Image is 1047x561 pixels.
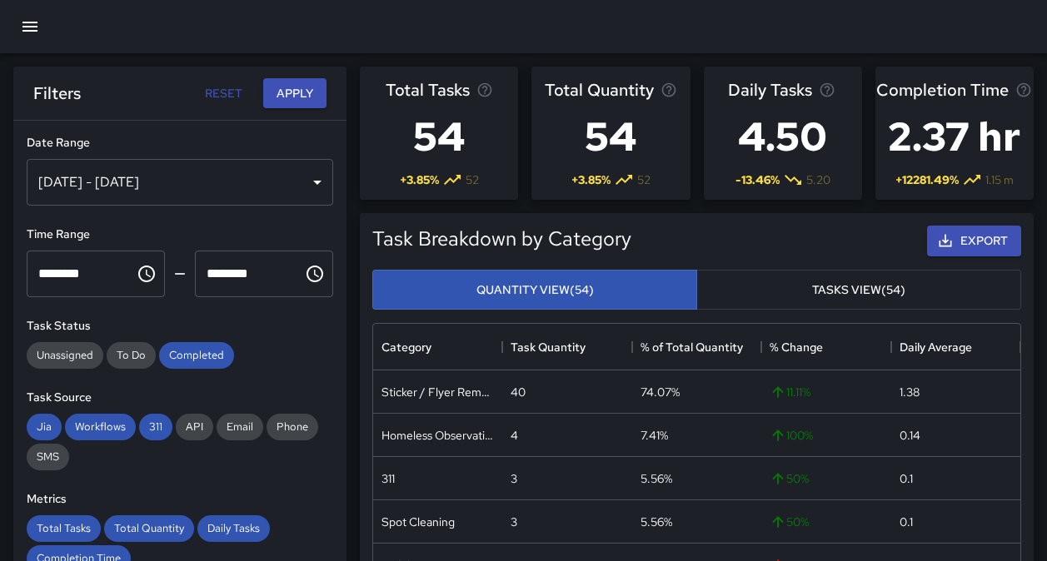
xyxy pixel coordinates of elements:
div: Total Quantity [104,515,194,542]
div: 5.56% [641,470,672,487]
svg: Total number of tasks in the selected period, compared to the previous period. [476,82,493,98]
button: Choose time, selected time is 12:00 AM [130,257,163,290]
div: Completed [159,342,234,369]
div: 311 [381,470,395,487]
span: SMS [27,449,69,464]
div: SMS [27,444,69,470]
span: 50 % [770,514,809,530]
span: Daily Tasks [728,77,812,103]
button: Tasks View(54) [696,270,1021,310]
span: -13.46 % [735,171,780,188]
span: + 3.85 % [571,171,611,188]
span: Phone [267,420,318,434]
div: 1.38 [900,384,920,400]
h6: Date Range [27,134,333,152]
div: Task Quantity [511,324,586,370]
span: 311 [139,420,172,434]
span: Total Tasks [27,521,101,535]
svg: Average number of tasks per day in the selected period, compared to the previous period. [819,82,835,98]
svg: Average time taken to complete tasks in the selected period, compared to the previous period. [1015,82,1032,98]
h3: 54 [545,103,677,170]
div: 4 [511,427,518,444]
h3: 4.50 [728,103,837,170]
div: Task Quantity [502,324,631,370]
span: Completed [159,348,234,362]
span: Total Quantity [545,77,654,103]
span: + 3.85 % [400,171,439,188]
div: Category [381,324,431,370]
div: 0.1 [900,470,913,487]
div: % of Total Quantity [632,324,761,370]
div: % Change [770,324,823,370]
h6: Filters [33,80,81,107]
span: 100 % [770,427,813,444]
button: Apply [263,78,327,109]
h6: Time Range [27,226,333,244]
div: Homeless Observations [381,427,494,444]
span: Total Tasks [386,77,470,103]
span: 5.20 [806,171,830,188]
div: % Change [761,324,890,370]
div: 7.41% [641,427,668,444]
div: 3 [511,514,517,530]
span: Jia [27,420,62,434]
h6: Task Source [27,389,333,407]
div: 0.14 [900,427,920,444]
span: 1.15 m [985,171,1014,188]
div: Spot Cleaning [381,514,455,530]
div: Email [217,414,263,440]
div: Total Tasks [27,515,101,542]
button: Quantity View(54) [372,270,697,310]
div: % of Total Quantity [641,324,743,370]
button: Choose time, selected time is 11:59 PM [298,257,332,290]
div: Daily Tasks [197,515,270,542]
span: Email [217,420,263,434]
div: Daily Average [891,324,1020,370]
div: [DATE] - [DATE] [27,159,333,206]
div: Jia [27,414,62,440]
div: Daily Average [900,324,972,370]
h6: Metrics [27,490,333,509]
div: 40 [511,384,526,400]
span: Total Quantity [104,521,194,535]
span: To Do [107,348,156,362]
span: Unassigned [27,348,103,362]
div: 0.1 [900,514,913,530]
div: Sticker / Flyer Removal [381,384,494,400]
span: API [176,420,213,434]
div: 74.07% [641,384,680,400]
h3: 2.37 hr [876,103,1032,170]
span: Workflows [65,420,136,434]
div: 5.56% [641,514,672,530]
div: Phone [267,414,318,440]
div: Category [373,324,502,370]
div: API [176,414,213,440]
span: + 12281.49 % [895,171,959,188]
span: 52 [466,171,479,188]
div: 311 [139,414,172,440]
div: Unassigned [27,342,103,369]
div: 3 [511,470,517,487]
div: Workflows [65,414,136,440]
span: Completion Time [876,77,1009,103]
button: Export [927,226,1021,256]
h3: 54 [386,103,493,170]
span: 50 % [770,470,809,487]
h6: Task Status [27,317,333,335]
h5: Task Breakdown by Category [372,226,631,252]
span: 52 [637,171,651,188]
button: Reset [197,78,250,109]
svg: Total task quantity in the selected period, compared to the previous period. [661,82,677,98]
div: To Do [107,342,156,369]
span: 11.11 % [770,384,810,400]
span: Daily Tasks [197,521,270,535]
